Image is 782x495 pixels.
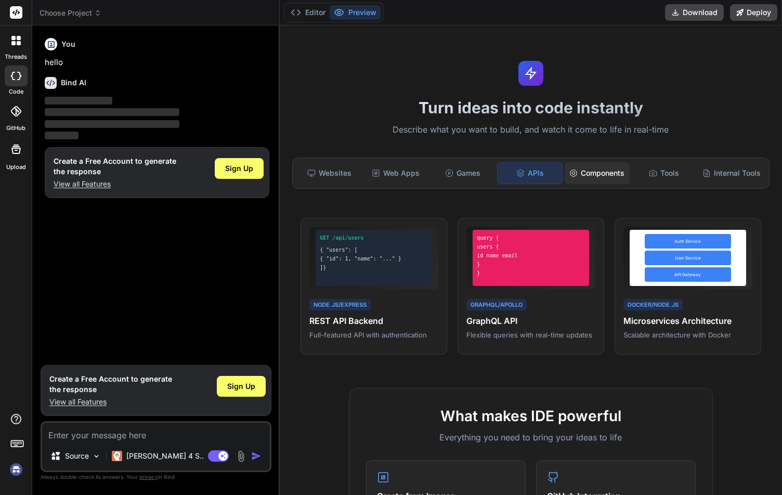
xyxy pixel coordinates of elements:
[645,251,731,265] div: User Service
[320,234,427,242] div: GET /api/users
[623,315,752,327] h4: Microservices Architecture
[466,330,595,340] p: Flexible queries with real-time updates
[286,5,330,20] button: Editor
[623,299,683,311] div: Docker/Node.js
[477,234,584,242] div: query {
[45,97,112,105] span: ‌
[477,269,584,277] div: }
[49,397,172,407] p: View all Features
[126,451,204,461] p: [PERSON_NAME] 4 S..
[92,452,101,461] img: Pick Models
[139,474,158,480] span: privacy
[41,472,271,482] p: Always double-check its answers. Your in Bind
[698,162,765,184] div: Internal Tools
[286,98,776,117] h1: Turn ideas into code instantly
[45,57,269,69] p: hello
[61,77,86,88] h6: Bind AI
[320,264,427,271] div: ]}
[466,299,527,311] div: GraphQL/Apollo
[6,163,26,172] label: Upload
[320,255,427,263] div: { "id": 1, "name": "..." }
[366,431,696,444] p: Everything you need to bring your ideas to life
[45,132,79,139] span: ‌
[65,451,89,461] p: Source
[227,381,255,392] span: Sign Up
[466,315,595,327] h4: GraphQL API
[497,162,563,184] div: APIs
[297,162,361,184] div: Websites
[477,252,584,259] div: id name email
[49,374,172,395] h1: Create a Free Account to generate the response
[431,162,495,184] div: Games
[54,156,176,177] h1: Create a Free Account to generate the response
[7,461,25,478] img: signin
[665,4,724,21] button: Download
[623,330,752,340] p: Scalable architecture with Docker
[9,87,23,96] label: code
[565,162,629,184] div: Components
[309,330,438,340] p: Full-featured API with authentication
[730,4,777,21] button: Deploy
[112,451,122,461] img: Claude 4 Sonnet
[6,124,25,133] label: GitHub
[645,267,731,282] div: API Gateway
[366,405,696,427] h2: What makes IDE powerful
[45,120,179,128] span: ‌
[251,451,262,461] img: icon
[477,260,584,268] div: }
[477,243,584,251] div: users {
[330,5,381,20] button: Preview
[286,123,776,137] p: Describe what you want to build, and watch it come to life in real-time
[54,179,176,189] p: View all Features
[309,315,438,327] h4: REST API Backend
[61,39,75,49] h6: You
[320,246,427,254] div: { "users": [
[309,299,371,311] div: Node.js/Express
[235,450,247,462] img: attachment
[40,8,101,18] span: Choose Project
[225,163,253,174] span: Sign Up
[632,162,696,184] div: Tools
[363,162,428,184] div: Web Apps
[5,53,27,61] label: threads
[45,108,179,116] span: ‌
[645,234,731,249] div: Auth Service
